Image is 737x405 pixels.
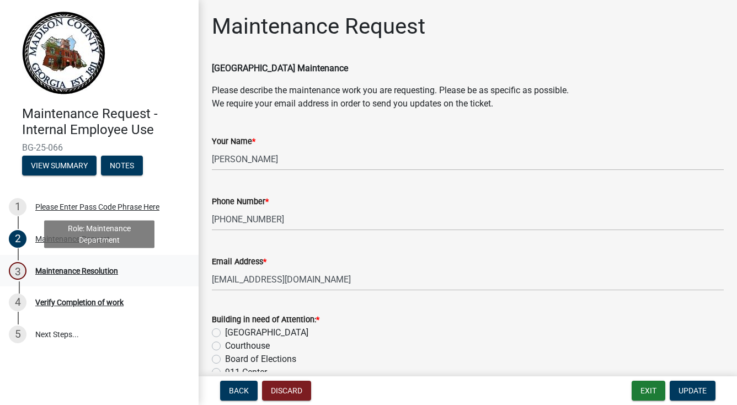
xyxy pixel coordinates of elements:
button: Update [670,381,715,401]
label: [GEOGRAPHIC_DATA] [225,326,308,339]
button: View Summary [22,156,97,175]
label: Board of Elections [225,353,296,366]
div: Maintenance Request [35,235,110,243]
button: Exit [632,381,665,401]
label: Courthouse [225,339,270,353]
button: Back [220,381,258,401]
wm-modal-confirm: Summary [22,162,97,170]
div: Verify Completion of work [35,299,124,306]
label: Email Address [212,258,266,266]
img: Madison County, Georgia [22,12,105,94]
wm-modal-confirm: Notes [101,162,143,170]
div: 2 [9,230,26,248]
div: 1 [9,198,26,216]
label: 911 Center [225,366,267,379]
h1: Maintenance Request [212,13,425,40]
div: Please Enter Pass Code Phrase Here [35,203,159,211]
span: Update [679,386,707,395]
div: 3 [9,262,26,280]
div: Maintenance Resolution [35,267,118,275]
span: Back [229,386,249,395]
label: Phone Number [212,198,269,206]
div: 5 [9,326,26,343]
div: Role: Maintenance Department [44,220,154,248]
button: Discard [262,381,311,401]
div: 4 [9,294,26,311]
p: Please describe the maintenance work you are requesting. Please be as specific as possible. We re... [212,84,724,110]
label: Your Name [212,138,255,146]
label: Building in need of Attention: [212,316,319,324]
strong: [GEOGRAPHIC_DATA] Maintenance [212,63,348,73]
span: BG-25-066 [22,142,177,153]
h4: Maintenance Request - Internal Employee Use [22,106,190,138]
button: Notes [101,156,143,175]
